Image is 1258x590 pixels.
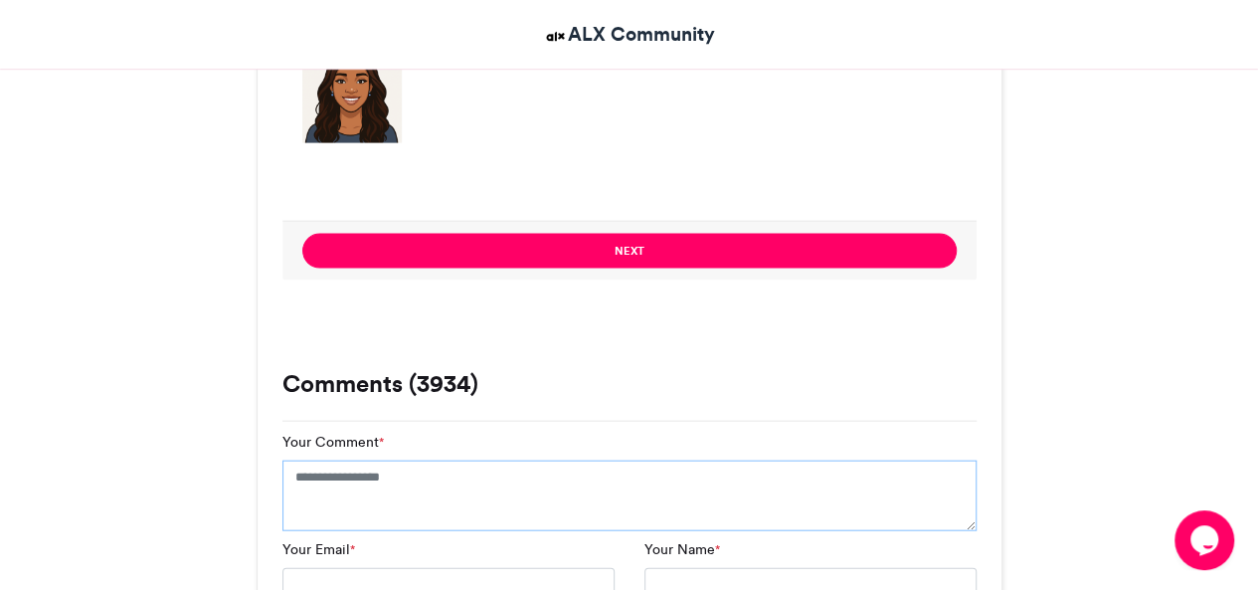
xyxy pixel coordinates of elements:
label: Your Name [644,539,720,560]
h3: Comments (3934) [282,372,977,396]
label: Your Comment [282,432,384,453]
img: ALX Community [543,24,568,49]
iframe: chat widget [1174,510,1238,570]
img: 1756900957.661-b2dcae4267c1926e4edbba7f5065fdc4d8f11412.png [302,44,402,143]
a: ALX Community [543,20,715,49]
label: Your Email [282,539,355,560]
button: Next [302,234,957,269]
